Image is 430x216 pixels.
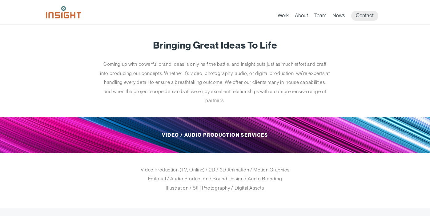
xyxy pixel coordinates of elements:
a: Contact [351,11,378,21]
a: Work [278,12,289,21]
a: News [332,12,345,21]
h2: Video / Audio Production Services [55,117,375,153]
p: Video Production (TV, Online) / 2D / 3D Animation / Motion Graphics Editorial / Audio Production ... [100,165,331,193]
a: Team [314,12,326,21]
p: Coming up with powerful brand ideas is only half the battle, and Insight puts just as much effort... [100,60,331,105]
a: About [295,12,308,21]
img: Insight Marketing Design [46,6,81,18]
h1: Bringing Great Ideas To Life [55,40,375,50]
nav: primary navigation menu [278,11,384,21]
